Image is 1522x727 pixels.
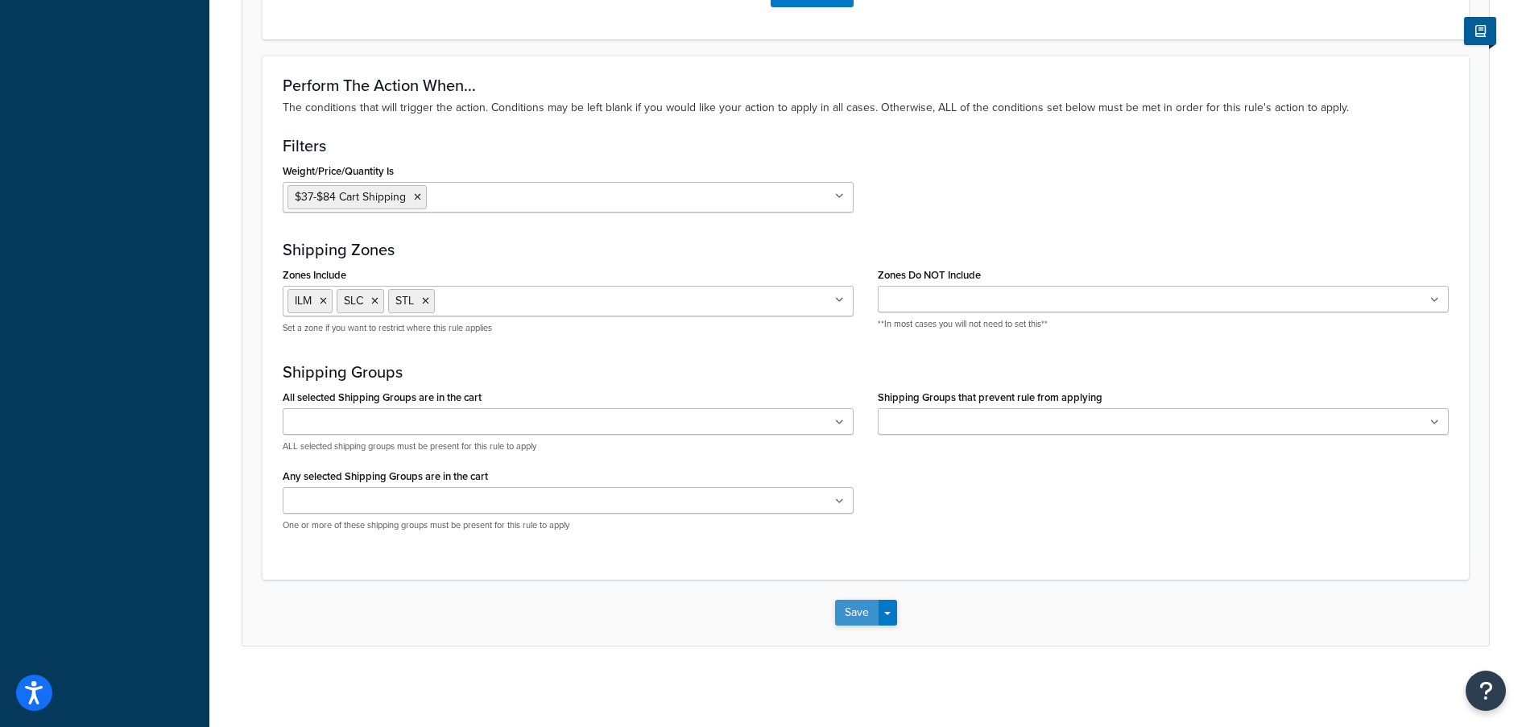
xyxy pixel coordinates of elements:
p: Set a zone if you want to restrict where this rule applies [283,322,854,334]
p: The conditions that will trigger the action. Conditions may be left blank if you would like your ... [283,99,1449,117]
h3: Filters [283,137,1449,155]
p: One or more of these shipping groups must be present for this rule to apply [283,519,854,531]
label: All selected Shipping Groups are in the cart [283,391,482,403]
span: SLC [344,292,363,309]
span: $37-$84 Cart Shipping [295,188,406,205]
button: Save [835,600,879,626]
span: ILM [295,292,312,309]
label: Zones Do NOT Include [878,269,981,281]
label: Shipping Groups that prevent rule from applying [878,391,1102,403]
button: Show Help Docs [1464,17,1496,45]
p: **In most cases you will not need to set this** [878,318,1449,330]
label: Any selected Shipping Groups are in the cart [283,470,488,482]
button: Open Resource Center [1466,671,1506,711]
label: Zones Include [283,269,346,281]
h3: Shipping Zones [283,241,1449,258]
label: Weight/Price/Quantity Is [283,165,394,177]
h3: Shipping Groups [283,363,1449,381]
h3: Perform The Action When... [283,76,1449,94]
p: ALL selected shipping groups must be present for this rule to apply [283,440,854,452]
span: STL [395,292,414,309]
